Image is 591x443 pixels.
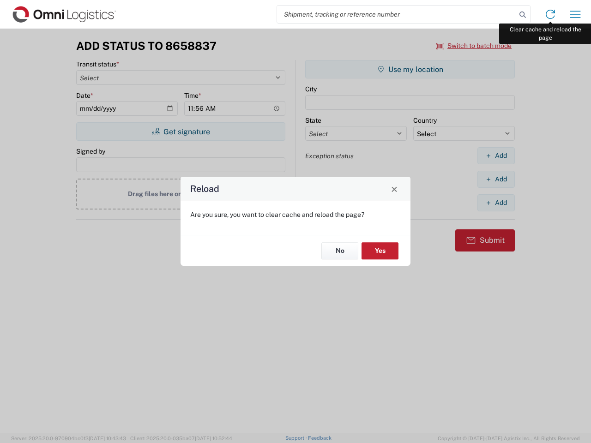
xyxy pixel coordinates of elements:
p: Are you sure, you want to clear cache and reload the page? [190,210,401,219]
button: Yes [362,242,398,259]
h4: Reload [190,182,219,196]
button: Close [388,182,401,195]
button: No [321,242,358,259]
input: Shipment, tracking or reference number [277,6,516,23]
